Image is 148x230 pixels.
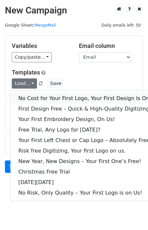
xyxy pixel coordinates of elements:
[12,52,52,62] a: Copy/paste...
[12,69,40,76] a: Templates
[12,78,37,89] a: Load...
[12,42,69,50] h5: Variables
[5,5,143,16] h2: New Campaign
[5,23,56,28] small: Google Sheet:
[5,160,27,173] a: Send
[79,42,136,50] h5: Email column
[47,78,64,89] button: Save
[99,23,143,28] a: Daily emails left: 50
[99,22,143,29] span: Daily emails left: 50
[34,23,56,28] a: MergeMail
